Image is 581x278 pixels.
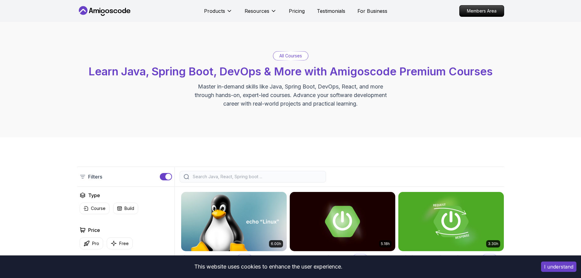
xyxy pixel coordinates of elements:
[460,5,504,16] p: Members Area
[113,203,138,214] button: Build
[238,255,251,261] p: Pro
[381,241,390,246] p: 5.18h
[245,7,269,15] p: Resources
[88,65,493,78] span: Learn Java, Spring Boot, DevOps & More with Amigoscode Premium Courses
[290,192,395,251] img: Advanced Spring Boot card
[5,260,532,273] div: This website uses cookies to enhance the user experience.
[541,262,576,272] button: Accept cookies
[488,241,498,246] p: 3.30h
[91,205,106,211] p: Course
[88,192,100,199] h2: Type
[188,82,393,108] p: Master in-demand skills like Java, Spring Boot, DevOps, React, and more through hands-on, expert-...
[353,255,367,261] p: Pro
[181,192,287,276] a: Linux Fundamentals card6.00hLinux FundamentalsProLearn the fundamentals of Linux and how to use t...
[245,7,277,20] button: Resources
[398,192,504,251] img: Building APIs with Spring Boot card
[80,203,109,214] button: Course
[88,173,102,180] p: Filters
[181,253,235,262] h2: Linux Fundamentals
[88,226,100,234] h2: Price
[192,174,322,180] input: Search Java, React, Spring boot ...
[357,7,387,15] a: For Business
[92,240,99,247] p: Pro
[124,205,134,211] p: Build
[483,255,496,261] p: Pro
[459,5,504,17] a: Members Area
[289,253,350,262] h2: Advanced Spring Boot
[204,7,232,20] button: Products
[289,7,305,15] a: Pricing
[271,241,281,246] p: 6.00h
[204,7,225,15] p: Products
[80,237,103,249] button: Pro
[279,53,302,59] p: All Courses
[107,237,133,249] button: Free
[119,240,129,247] p: Free
[398,253,480,262] h2: Building APIs with Spring Boot
[181,192,287,251] img: Linux Fundamentals card
[317,7,345,15] a: Testimonials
